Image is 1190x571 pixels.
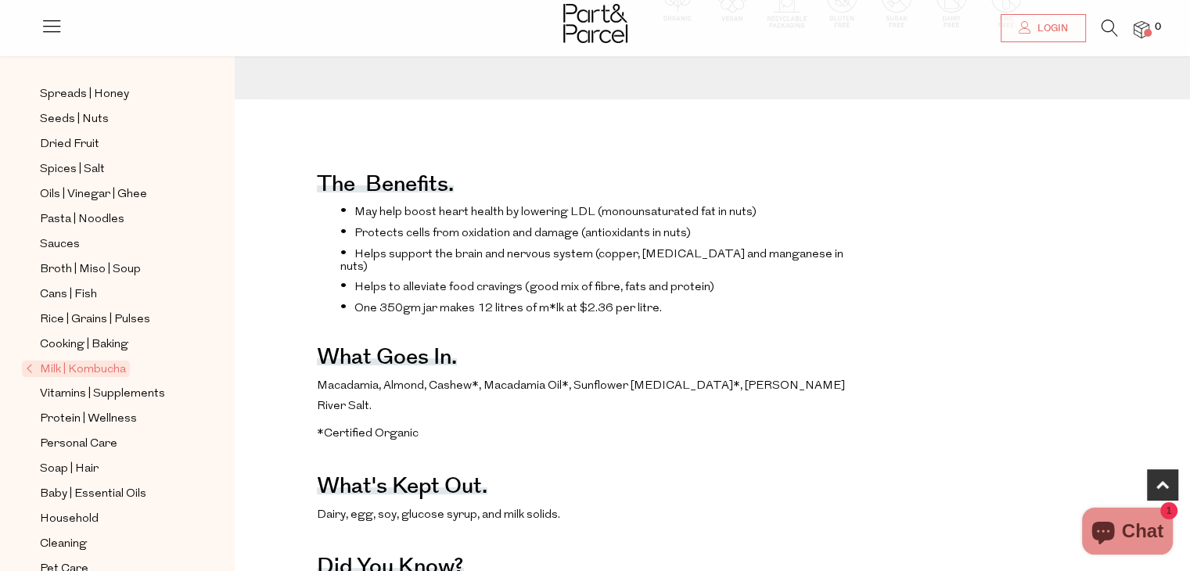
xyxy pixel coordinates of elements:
a: Dried Fruit [40,135,182,154]
a: Milk | Kombucha [26,360,182,379]
span: Broth | Miso | Soup [40,260,141,279]
span: Sauces [40,235,80,254]
a: Seeds | Nuts [40,110,182,129]
span: Cooking | Baking [40,336,128,354]
a: Vitamins | Supplements [40,384,182,404]
a: Spices | Salt [40,160,182,179]
span: Soap | Hair [40,460,99,479]
a: Spreads | Honey [40,84,182,104]
span: Macadamia, Almond, Cashew*, Macadamia Oil*, Sunflower [MEDICAL_DATA]*, [PERSON_NAME] River Salt. [317,380,845,412]
a: Household [40,509,182,529]
span: Vitamins | Supplements [40,385,165,404]
a: 0 [1134,21,1149,38]
span: Dairy, egg, soy, glucose syrup, and milk solids. [317,509,560,521]
a: Protein | Wellness [40,409,182,429]
span: Protein | Wellness [40,410,137,429]
span: Dried Fruit [40,135,99,154]
a: Oils | Vinegar | Ghee [40,185,182,204]
li: One 350gm jar makes 12 litres of m*lk at $2.36 per litre. [340,300,863,315]
a: Cooking | Baking [40,335,182,354]
a: Baby | Essential Oils [40,484,182,504]
a: Pasta | Noodles [40,210,182,229]
h4: The benefits. [317,181,454,192]
a: Rice | Grains | Pulses [40,310,182,329]
li: Protects cells from oxidation and damage (antioxidants in nuts) [340,224,863,240]
a: Sauces [40,235,182,254]
a: Broth | Miso | Soup [40,260,182,279]
img: Part&Parcel [563,4,627,43]
span: Oils | Vinegar | Ghee [40,185,147,204]
span: *Certified Organic [317,428,419,440]
li: Helps to alleviate food cravings (good mix of fibre, fats and protein) [340,278,863,294]
span: Pasta | Noodles [40,210,124,229]
a: Cans | Fish [40,285,182,304]
span: Rice | Grains | Pulses [40,311,150,329]
h4: What goes in. [317,354,457,365]
li: May help boost heart health by lowering LDL (monounsaturated fat in nuts) [340,203,863,219]
li: Helps support the brain and nervous system (copper, [MEDICAL_DATA] and manganese in nuts) [340,246,863,273]
span: Login [1034,22,1068,35]
span: Milk | Kombucha [22,361,130,377]
a: Personal Care [40,434,182,454]
span: Seeds | Nuts [40,110,109,129]
a: Soap | Hair [40,459,182,479]
span: Cans | Fish [40,285,97,304]
inbox-online-store-chat: Shopify online store chat [1077,508,1177,558]
span: Spreads | Honey [40,85,129,104]
a: Login [1001,14,1086,42]
span: Personal Care [40,435,117,454]
span: Baby | Essential Oils [40,485,146,504]
h4: What's kept out. [317,483,487,494]
span: Cleaning [40,535,87,554]
span: Household [40,510,99,529]
span: 0 [1151,20,1165,34]
a: Cleaning [40,534,182,554]
span: Spices | Salt [40,160,105,179]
